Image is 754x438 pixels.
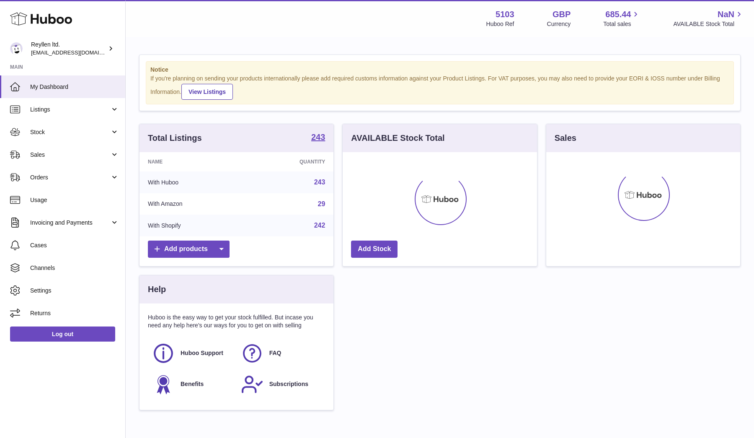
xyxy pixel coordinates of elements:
[553,9,571,20] strong: GBP
[139,193,246,215] td: With Amazon
[148,132,202,144] h3: Total Listings
[181,84,233,100] a: View Listings
[486,20,514,28] div: Huboo Ref
[246,152,334,171] th: Quantity
[30,151,110,159] span: Sales
[269,349,281,357] span: FAQ
[603,20,640,28] span: Total sales
[269,380,308,388] span: Subscriptions
[30,83,119,91] span: My Dashboard
[148,241,230,258] a: Add products
[181,380,204,388] span: Benefits
[496,9,514,20] strong: 5103
[139,152,246,171] th: Name
[30,128,110,136] span: Stock
[718,9,734,20] span: NaN
[30,174,110,181] span: Orders
[605,9,631,20] span: 685.44
[181,349,223,357] span: Huboo Support
[31,41,106,57] div: Reyllen ltd.
[10,42,23,55] img: reyllen@reyllen.com
[30,196,119,204] span: Usage
[351,132,444,144] h3: AVAILABLE Stock Total
[555,132,576,144] h3: Sales
[673,20,744,28] span: AVAILABLE Stock Total
[148,284,166,295] h3: Help
[30,309,119,317] span: Returns
[152,373,232,396] a: Benefits
[318,200,325,207] a: 29
[603,9,640,28] a: 685.44 Total sales
[351,241,398,258] a: Add Stock
[139,215,246,236] td: With Shopify
[673,9,744,28] a: NaN AVAILABLE Stock Total
[314,222,325,229] a: 242
[241,373,321,396] a: Subscriptions
[30,219,110,227] span: Invoicing and Payments
[150,66,729,74] strong: Notice
[547,20,571,28] div: Currency
[31,49,123,56] span: [EMAIL_ADDRESS][DOMAIN_NAME]
[150,75,729,100] div: If you're planning on sending your products internationally please add required customs informati...
[148,314,325,329] p: Huboo is the easy way to get your stock fulfilled. But incase you need any help here's our ways f...
[139,171,246,193] td: With Huboo
[30,287,119,295] span: Settings
[241,342,321,365] a: FAQ
[311,133,325,141] strong: 243
[30,241,119,249] span: Cases
[10,327,115,342] a: Log out
[30,264,119,272] span: Channels
[152,342,232,365] a: Huboo Support
[311,133,325,143] a: 243
[30,106,110,114] span: Listings
[314,179,325,186] a: 243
